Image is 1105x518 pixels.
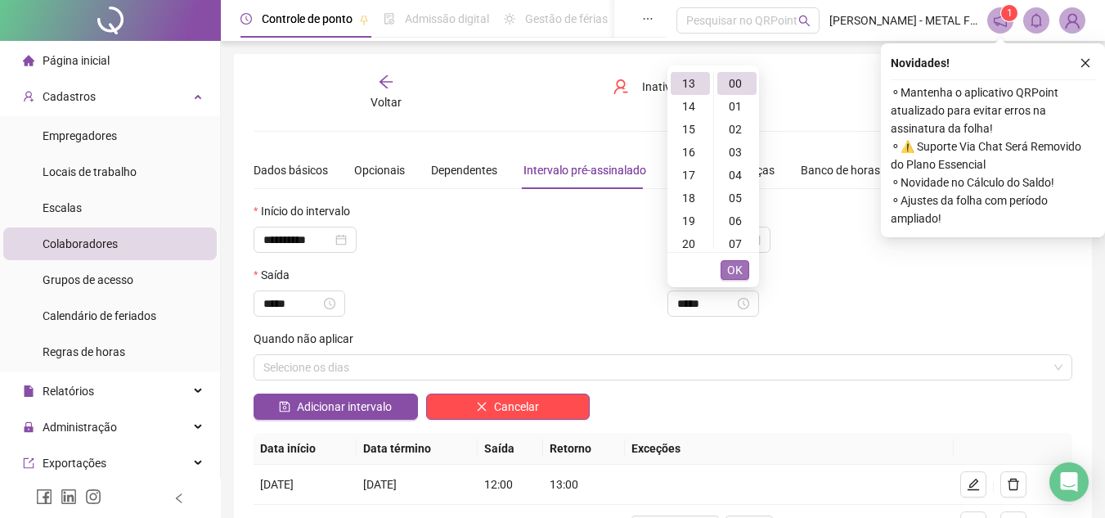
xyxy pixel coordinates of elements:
[671,72,710,95] div: 13
[717,232,757,255] div: 07
[260,475,350,493] div: [DATE]
[504,13,515,25] span: sun
[431,161,497,179] div: Dependentes
[891,54,950,72] span: Novidades !
[1049,462,1089,502] div: Open Intercom Messenger
[254,161,328,179] div: Dados básicos
[43,237,118,250] span: Colaboradores
[23,421,34,433] span: lock
[993,13,1008,28] span: notification
[494,398,539,416] span: Cancelar
[23,55,34,66] span: home
[384,13,395,25] span: file-done
[1029,13,1044,28] span: bell
[801,161,880,179] div: Banco de horas
[254,266,300,284] label: Saída
[523,161,646,179] div: Intervalo pré-assinalado
[254,433,357,465] th: Data início
[1060,8,1085,33] img: 25573
[721,260,749,280] button: OK
[625,433,954,465] th: Exceções
[717,95,757,118] div: 01
[717,209,757,232] div: 06
[36,489,52,505] span: facebook
[613,79,629,95] span: user-delete
[727,261,743,279] span: OK
[543,433,625,465] th: Retorno
[891,83,1095,137] span: ⚬ Mantenha o aplicativo QRPoint atualizado para evitar erros na assinatura da folha!
[240,13,252,25] span: clock-circle
[254,330,364,348] label: Quando não aplicar
[642,78,746,96] span: Inativar colaborador
[891,191,1095,227] span: ⚬ Ajustes da folha com período ampliado!
[550,478,578,491] span: 13:00
[173,493,185,504] span: left
[891,173,1095,191] span: ⚬ Novidade no Cálculo do Saldo!
[354,161,405,179] div: Opcionais
[43,129,117,142] span: Empregadores
[717,164,757,187] div: 04
[61,489,77,505] span: linkedin
[1007,7,1013,19] span: 1
[405,12,489,25] span: Admissão digital
[671,118,710,141] div: 15
[717,187,757,209] div: 05
[671,141,710,164] div: 16
[43,309,156,322] span: Calendário de feriados
[43,165,137,178] span: Locais de trabalho
[671,164,710,187] div: 17
[359,15,369,25] span: pushpin
[254,202,361,220] label: Início do intervalo
[671,232,710,255] div: 20
[878,74,964,100] button: Salvar
[671,95,710,118] div: 14
[717,118,757,141] div: 02
[371,96,402,109] span: Voltar
[1007,478,1020,491] span: delete
[525,12,608,25] span: Gestão de férias
[967,478,980,491] span: edit
[600,74,758,100] button: Inativar colaborador
[1001,5,1017,21] sup: 1
[23,91,34,102] span: user-add
[23,457,34,469] span: export
[43,421,117,434] span: Administração
[23,385,34,397] span: file
[378,74,394,90] span: arrow-left
[43,273,133,286] span: Grupos de acesso
[279,401,290,412] span: save
[43,385,94,398] span: Relatórios
[484,478,513,491] span: 12:00
[43,457,106,470] span: Exportações
[1080,57,1091,69] span: close
[85,489,101,505] span: instagram
[297,398,392,416] span: Adicionar intervalo
[254,394,418,420] button: Adicionar intervalo
[798,15,811,27] span: search
[262,12,353,25] span: Controle de ponto
[478,433,542,465] th: Saída
[717,72,757,95] div: 00
[671,187,710,209] div: 18
[829,11,977,29] span: [PERSON_NAME] - METAL FERRAZ COMERCIO DE METAIS
[43,201,82,214] span: Escalas
[717,141,757,164] div: 03
[43,54,110,67] span: Página inicial
[357,433,478,465] th: Data término
[43,345,125,358] span: Regras de horas
[476,401,487,412] span: close
[671,209,710,232] div: 19
[642,13,654,25] span: ellipsis
[891,137,1095,173] span: ⚬ ⚠️ Suporte Via Chat Será Removido do Plano Essencial
[43,90,96,103] span: Cadastros
[363,475,471,493] div: [DATE]
[426,394,591,420] button: Cancelar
